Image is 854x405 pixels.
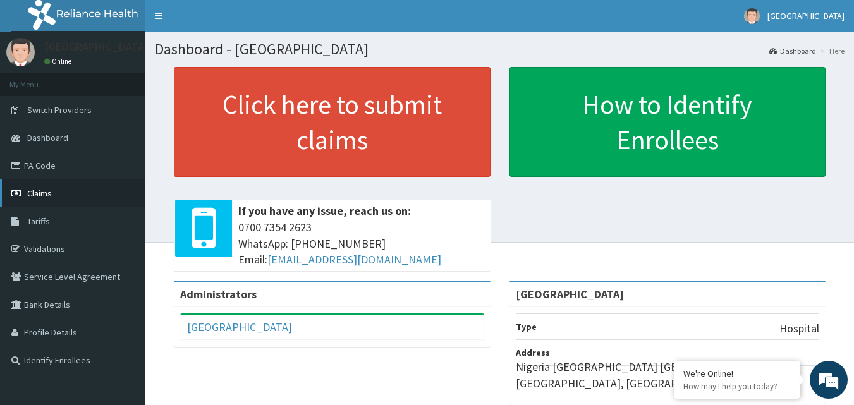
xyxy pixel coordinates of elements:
[516,321,537,332] b: Type
[683,368,791,379] div: We're Online!
[516,287,624,301] strong: [GEOGRAPHIC_DATA]
[509,67,826,177] a: How to Identify Enrollees
[73,122,174,250] span: We're online!
[683,381,791,392] p: How may I help you today?
[23,63,51,95] img: d_794563401_company_1708531726252_794563401
[744,8,760,24] img: User Image
[207,6,238,37] div: Minimize live chat window
[44,41,149,52] p: [GEOGRAPHIC_DATA]
[6,270,241,315] textarea: Type your message and hit 'Enter'
[155,41,845,57] h1: Dashboard - [GEOGRAPHIC_DATA]
[767,10,845,21] span: [GEOGRAPHIC_DATA]
[238,203,411,218] b: If you have any issue, reach us on:
[238,219,484,268] span: 0700 7354 2623 WhatsApp: [PHONE_NUMBER] Email:
[27,188,52,199] span: Claims
[779,320,819,337] p: Hospital
[27,132,68,143] span: Dashboard
[267,252,441,267] a: [EMAIL_ADDRESS][DOMAIN_NAME]
[27,215,50,227] span: Tariffs
[174,67,491,177] a: Click here to submit claims
[516,347,550,358] b: Address
[187,320,292,334] a: [GEOGRAPHIC_DATA]
[6,38,35,66] img: User Image
[516,359,820,391] p: Nigeria [GEOGRAPHIC_DATA] [GEOGRAPHIC_DATA], [GEOGRAPHIC_DATA], [GEOGRAPHIC_DATA]
[817,45,845,56] li: Here
[180,287,257,301] b: Administrators
[27,104,92,116] span: Switch Providers
[769,45,816,56] a: Dashboard
[66,71,212,87] div: Chat with us now
[44,57,75,66] a: Online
